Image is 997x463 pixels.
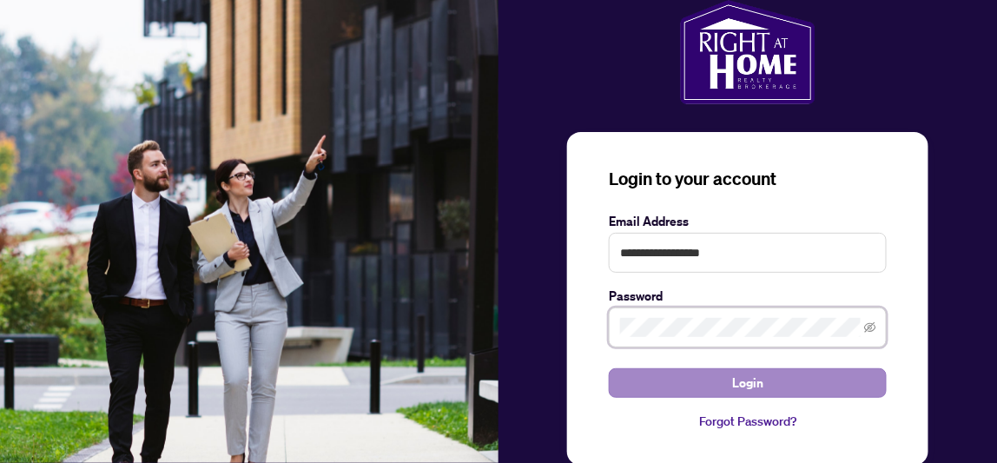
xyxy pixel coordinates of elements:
span: eye-invisible [864,321,876,334]
label: Password [609,287,887,306]
span: Login [732,369,763,397]
button: Login [609,368,887,398]
a: Forgot Password? [609,412,887,431]
label: Email Address [609,212,887,231]
h3: Login to your account [609,167,887,191]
